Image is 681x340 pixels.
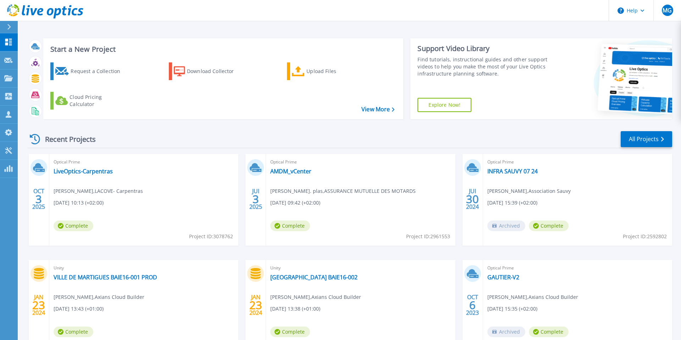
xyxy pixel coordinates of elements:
[270,221,310,231] span: Complete
[466,196,479,202] span: 30
[487,264,668,272] span: Optical Prime
[270,187,416,195] span: [PERSON_NAME]. plas , ASSURANCE MUTUELLE DES MOTARDS
[270,264,451,272] span: Unity
[529,327,569,337] span: Complete
[253,196,259,202] span: 3
[487,199,537,207] span: [DATE] 15:39 (+02:00)
[71,64,127,78] div: Request a Collection
[189,233,233,240] span: Project ID: 3078762
[487,274,519,281] a: GAUTIER-V2
[54,168,113,175] a: LiveOptics-Carpentras
[487,168,538,175] a: INFRA SAUVY 07 24
[663,7,672,13] span: MG
[249,302,262,308] span: 23
[487,293,578,301] span: [PERSON_NAME] , Axians Cloud Builder
[54,274,157,281] a: VILLE DE MARTIGUES BAIE16-001 PROD
[35,196,42,202] span: 3
[54,187,143,195] span: [PERSON_NAME] , LACOVE- Carpentras
[406,233,450,240] span: Project ID: 2961553
[169,62,248,80] a: Download Collector
[361,106,394,113] a: View More
[487,327,525,337] span: Archived
[54,305,104,313] span: [DATE] 13:43 (+01:00)
[270,327,310,337] span: Complete
[32,186,45,212] div: OCT 2025
[469,302,476,308] span: 6
[54,199,104,207] span: [DATE] 10:13 (+02:00)
[466,186,479,212] div: JUI 2024
[187,64,244,78] div: Download Collector
[417,98,471,112] a: Explore Now!
[270,199,320,207] span: [DATE] 09:42 (+02:00)
[487,221,525,231] span: Archived
[27,130,105,148] div: Recent Projects
[50,45,394,53] h3: Start a New Project
[54,327,93,337] span: Complete
[529,221,569,231] span: Complete
[417,44,551,53] div: Support Video Library
[306,64,363,78] div: Upload Files
[623,233,667,240] span: Project ID: 2592802
[487,187,571,195] span: [PERSON_NAME] , Association Sauvy
[487,158,668,166] span: Optical Prime
[270,274,358,281] a: [GEOGRAPHIC_DATA] BAIE16-002
[621,131,672,147] a: All Projects
[54,293,144,301] span: [PERSON_NAME] , Axians Cloud Builder
[270,293,361,301] span: [PERSON_NAME] , Axians Cloud Builder
[270,168,311,175] a: AMDM_vCenter
[50,92,129,110] a: Cloud Pricing Calculator
[466,292,479,318] div: OCT 2023
[270,158,451,166] span: Optical Prime
[32,302,45,308] span: 23
[54,264,234,272] span: Unity
[70,94,126,108] div: Cloud Pricing Calculator
[54,221,93,231] span: Complete
[54,158,234,166] span: Optical Prime
[287,62,366,80] a: Upload Files
[270,305,320,313] span: [DATE] 13:38 (+01:00)
[249,292,262,318] div: JAN 2024
[487,305,537,313] span: [DATE] 15:35 (+02:00)
[249,186,262,212] div: JUI 2025
[417,56,551,77] div: Find tutorials, instructional guides and other support videos to help you make the most of your L...
[50,62,129,80] a: Request a Collection
[32,292,45,318] div: JAN 2024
